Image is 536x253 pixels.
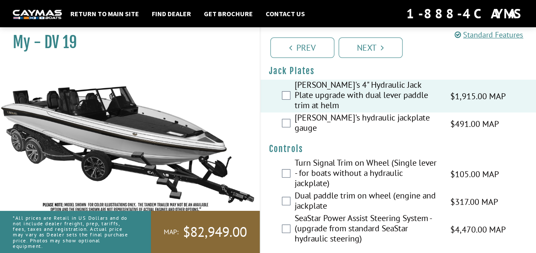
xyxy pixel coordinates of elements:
[295,112,440,135] label: [PERSON_NAME]'s hydraulic jackplate gauge
[295,190,440,213] label: Dual paddle trim on wheel (engine and jackplate
[269,144,528,154] h4: Controls
[148,8,195,19] a: Find Dealer
[13,211,132,253] p: *All prices are Retail in US Dollars and do not include dealer freight, prep, tariffs, fees, taxe...
[270,37,334,58] a: Prev
[450,118,498,130] span: $491.00 MAP
[269,66,528,76] h4: Jack Plates
[200,8,257,19] a: Get Brochure
[339,37,403,58] a: Next
[295,158,440,190] label: Turn Signal Trim on Wheel (Single lever - for boats without a hydraulic jackplate)
[450,195,498,208] span: $317.00 MAP
[13,33,238,52] h1: My - DV 19
[295,80,440,112] label: [PERSON_NAME]'s 4" Hydraulic Jack Plate upgrade with dual lever paddle trim at helm
[261,8,309,19] a: Contact Us
[455,30,523,40] a: Standard Features
[183,223,247,241] span: $82,949.00
[164,227,179,236] span: MAP:
[406,4,523,23] div: 1-888-4CAYMAS
[151,211,260,253] a: MAP:$82,949.00
[13,10,62,19] img: white-logo-c9c8dbefe5ff5ceceb0f0178aa75bf4bb51f6bca0971e226c86eb53dfe498488.png
[450,90,505,103] span: $1,915.00 MAP
[450,168,498,181] span: $105.00 MAP
[295,213,440,246] label: SeaStar Power Assist Steering System - (upgrade from standard SeaStar hydraulic steering)
[66,8,143,19] a: Return to main site
[450,223,505,236] span: $4,470.00 MAP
